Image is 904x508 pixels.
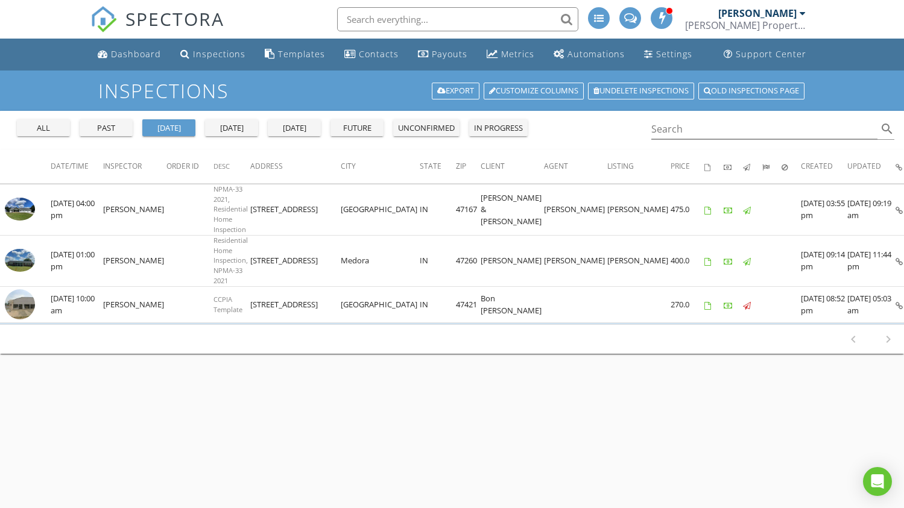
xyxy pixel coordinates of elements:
[481,161,505,171] span: Client
[469,119,528,136] button: in progress
[718,7,797,19] div: [PERSON_NAME]
[482,43,539,66] a: Metrics
[481,286,544,323] td: Bon [PERSON_NAME]
[278,48,325,60] div: Templates
[456,286,481,323] td: 47421
[103,235,166,286] td: [PERSON_NAME]
[544,149,607,183] th: Agent: Not sorted.
[393,119,460,136] button: unconfirmed
[210,122,253,134] div: [DATE]
[250,149,341,183] th: Address: Not sorted.
[268,119,321,136] button: [DATE]
[656,48,692,60] div: Settings
[22,122,65,134] div: all
[142,119,195,136] button: [DATE]
[420,286,456,323] td: IN
[213,236,248,285] span: Residential Home Inspection, NPMA-33 2021
[330,119,384,136] button: future
[801,149,847,183] th: Created: Not sorted.
[413,43,472,66] a: Payouts
[639,43,697,66] a: Settings
[456,184,481,235] td: 47167
[125,6,224,31] span: SPECTORA
[484,83,584,99] a: Customize Columns
[685,19,806,31] div: Bailey Property Inspections
[250,184,341,235] td: [STREET_ADDRESS]
[166,161,199,171] span: Order ID
[193,48,245,60] div: Inspections
[549,43,630,66] a: Automations (Advanced)
[544,184,607,235] td: [PERSON_NAME]
[17,119,70,136] button: all
[801,235,847,286] td: [DATE] 09:14 pm
[5,249,35,271] img: 9325927%2Fcover_photos%2FnzcdA5Mt9bTQhkl9REwr%2Fsmall.jpg
[456,235,481,286] td: 47260
[51,149,103,183] th: Date/Time: Not sorted.
[432,48,467,60] div: Payouts
[847,184,896,235] td: [DATE] 09:19 am
[456,161,466,171] span: Zip
[671,286,704,323] td: 270.0
[847,161,881,171] span: Updated
[420,149,456,183] th: State: Not sorted.
[90,16,224,42] a: SPECTORA
[175,43,250,66] a: Inspections
[51,184,103,235] td: [DATE] 04:00 pm
[743,149,762,183] th: Published: Not sorted.
[5,289,35,319] img: streetview
[103,286,166,323] td: [PERSON_NAME]
[847,235,896,286] td: [DATE] 11:44 pm
[420,184,456,235] td: IN
[651,119,878,139] input: Search
[801,161,833,171] span: Created
[420,235,456,286] td: IN
[474,122,523,134] div: in progress
[567,48,625,60] div: Automations
[90,6,117,33] img: The Best Home Inspection Software - Spectora
[147,122,191,134] div: [DATE]
[80,119,133,136] button: past
[863,467,892,496] div: Open Intercom Messenger
[341,235,420,286] td: Medora
[359,48,399,60] div: Contacts
[432,83,479,99] a: Export
[481,184,544,235] td: [PERSON_NAME] & [PERSON_NAME]
[544,235,607,286] td: [PERSON_NAME]
[481,149,544,183] th: Client: Not sorted.
[103,161,142,171] span: Inspector
[801,286,847,323] td: [DATE] 08:52 pm
[51,235,103,286] td: [DATE] 01:00 pm
[250,235,341,286] td: [STREET_ADDRESS]
[544,161,568,171] span: Agent
[98,80,806,101] h1: Inspections
[273,122,316,134] div: [DATE]
[724,149,743,183] th: Paid: Not sorted.
[501,48,534,60] div: Metrics
[260,43,330,66] a: Templates
[671,161,690,171] span: Price
[847,286,896,323] td: [DATE] 05:03 am
[456,149,481,183] th: Zip: Not sorted.
[671,149,704,183] th: Price: Not sorted.
[398,122,455,134] div: unconfirmed
[213,184,248,234] span: NPMA-33 2021, Residential Home Inspection
[588,83,694,99] a: Undelete inspections
[205,119,258,136] button: [DATE]
[213,149,250,183] th: Desc: Not sorted.
[341,161,356,171] span: City
[607,184,671,235] td: [PERSON_NAME]
[762,149,782,183] th: Submitted: Not sorted.
[847,149,896,183] th: Updated: Not sorted.
[341,184,420,235] td: [GEOGRAPHIC_DATA]
[782,149,801,183] th: Canceled: Not sorted.
[213,161,230,171] span: Desc
[166,149,213,183] th: Order ID: Not sorted.
[341,286,420,323] td: [GEOGRAPHIC_DATA]
[111,48,161,60] div: Dashboard
[103,149,166,183] th: Inspector: Not sorted.
[5,198,35,221] img: 9360760%2Fcover_photos%2Ff9BkmjAHNyzwZrCyPgrS%2Fsmall.jpg
[420,161,441,171] span: State
[340,43,403,66] a: Contacts
[84,122,128,134] div: past
[698,83,804,99] a: Old inspections page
